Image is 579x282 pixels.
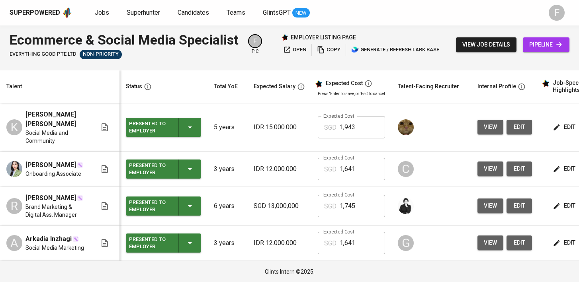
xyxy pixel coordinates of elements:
button: edit [507,161,532,176]
span: view [484,238,497,248]
a: Candidates [178,8,211,18]
span: Onboarding Associate [25,170,81,178]
span: Everything good Pte Ltd [10,51,76,58]
a: pipeline [523,37,569,52]
p: Press 'Enter' to save, or 'Esc' to cancel [318,91,385,97]
div: C [398,161,414,177]
button: Presented to Employer [126,159,201,179]
button: copy [315,44,342,56]
a: Superhunter [127,8,162,18]
span: view [484,164,497,174]
span: Arkadia Inzhagi [25,234,72,244]
p: 6 years [214,201,241,211]
button: edit [551,161,579,176]
span: edit [513,164,526,174]
span: Candidates [178,9,209,16]
a: Teams [227,8,247,18]
span: view [484,122,497,132]
button: edit [507,198,532,213]
img: magic_wand.svg [77,162,83,168]
span: edit [554,122,575,132]
img: medwi@glints.com [398,198,414,214]
a: GlintsGPT NEW [263,8,310,18]
button: view [477,161,503,176]
button: Presented to Employer [126,196,201,216]
span: edit [554,164,575,174]
div: F [549,5,565,21]
div: R [6,198,22,214]
p: 5 years [214,123,241,132]
span: view [484,201,497,211]
img: magic_wand.svg [77,195,83,201]
button: view [477,235,503,250]
span: Jobs [95,9,109,16]
p: IDR 12.000.000 [254,164,305,174]
span: edit [513,201,526,211]
span: Superhunter [127,9,160,16]
div: Total YoE [214,82,238,91]
div: Status [126,82,142,91]
img: Glints Star [281,34,288,41]
span: edit [554,238,575,248]
div: Talent [6,82,22,91]
div: Internal Profile [477,82,516,91]
span: edit [554,201,575,211]
div: G [398,235,414,251]
button: edit [507,120,532,134]
span: Teams [227,9,245,16]
div: K [6,119,22,135]
p: IDR 12.000.000 [254,238,305,248]
div: Talent-Facing Recruiter [398,82,459,91]
p: SGD [324,165,336,174]
span: Non-Priority [80,51,122,58]
button: Presented to Employer [126,233,201,253]
div: F [248,34,262,48]
button: lark generate / refresh lark base [349,44,441,56]
span: open [283,45,306,54]
a: Superpoweredapp logo [10,7,72,19]
span: [PERSON_NAME] [25,160,76,170]
img: magic_wand.svg [72,236,79,242]
div: pic [248,34,262,55]
button: edit [507,235,532,250]
span: edit [513,238,526,248]
img: lark [351,46,359,54]
span: copy [317,45,340,54]
button: edit [551,120,579,134]
div: Ecommerce & Social Media Specialist [10,30,239,50]
button: view [477,120,503,134]
img: glints_star.svg [315,80,323,88]
span: GlintsGPT [263,9,291,16]
img: glints_star.svg [542,80,550,88]
span: [PERSON_NAME] [PERSON_NAME] [25,110,87,129]
button: open [281,44,308,56]
button: view job details [456,37,516,52]
p: SGD [324,202,336,211]
div: Presented to Employer [129,119,172,136]
span: NEW [292,9,310,17]
div: Superpowered [10,8,60,18]
p: SGD [324,239,336,248]
button: Presented to Employer [126,118,201,137]
p: IDR 15.000.000 [254,123,305,132]
span: pipeline [529,40,563,50]
div: Presented to Employer [129,197,172,215]
span: generate / refresh lark base [351,45,439,54]
img: app logo [62,7,72,19]
p: 3 years [214,238,241,248]
button: edit [551,198,579,213]
p: 3 years [214,164,241,174]
div: Presented to Employer [129,234,172,252]
img: ec6c0910-f960-4a00-a8f8-c5744e41279e.jpg [398,119,414,135]
button: edit [551,235,579,250]
p: SGD [324,123,336,132]
span: Social Media and Community [25,129,87,145]
div: Presented to Employer [129,160,172,178]
span: Social Media Marketing [25,244,84,252]
div: A [6,235,22,251]
span: edit [513,122,526,132]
